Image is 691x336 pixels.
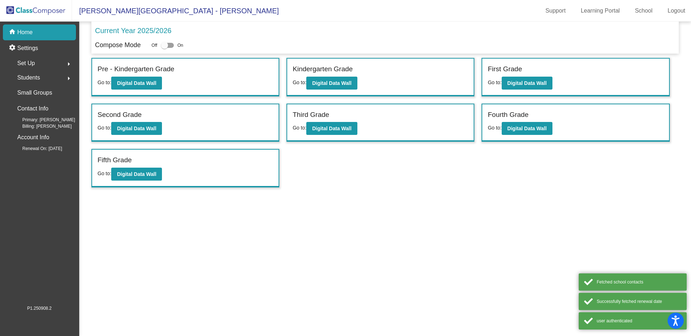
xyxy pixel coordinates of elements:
b: Digital Data Wall [507,80,547,86]
div: Fetched school contacts [597,279,681,285]
p: Small Groups [17,88,52,98]
span: Students [17,73,40,83]
label: First Grade [488,64,522,74]
p: Current Year 2025/2026 [95,25,171,36]
span: Go to: [488,125,501,131]
button: Digital Data Wall [306,77,357,90]
span: Set Up [17,58,35,68]
span: Go to: [293,80,306,85]
div: Successfully fetched renewal date [597,298,681,305]
label: Third Grade [293,110,329,120]
mat-icon: home [9,28,17,37]
b: Digital Data Wall [117,126,156,131]
b: Digital Data Wall [312,126,351,131]
span: Go to: [98,171,111,176]
label: Fourth Grade [488,110,528,120]
span: Go to: [293,125,306,131]
mat-icon: arrow_right [64,74,73,83]
label: Second Grade [98,110,142,120]
a: Learning Portal [575,5,626,17]
button: Digital Data Wall [502,122,552,135]
span: Go to: [98,80,111,85]
span: Primary: [PERSON_NAME] [11,117,75,123]
p: Home [17,28,33,37]
button: Digital Data Wall [111,77,162,90]
p: Compose Mode [95,40,141,50]
b: Digital Data Wall [117,80,156,86]
span: Go to: [98,125,111,131]
b: Digital Data Wall [117,171,156,177]
span: Off [152,42,157,49]
p: Contact Info [17,104,48,114]
a: Support [540,5,572,17]
button: Digital Data Wall [306,122,357,135]
a: Logout [662,5,691,17]
a: School [629,5,658,17]
label: Pre - Kindergarten Grade [98,64,174,74]
b: Digital Data Wall [312,80,351,86]
label: Fifth Grade [98,155,132,165]
span: On [177,42,183,49]
div: user authenticated [597,318,681,324]
span: Go to: [488,80,501,85]
span: Billing: [PERSON_NAME] [11,123,72,130]
mat-icon: settings [9,44,17,53]
span: Renewal On: [DATE] [11,145,62,152]
button: Digital Data Wall [502,77,552,90]
button: Digital Data Wall [111,168,162,181]
p: Settings [17,44,38,53]
button: Digital Data Wall [111,122,162,135]
span: [PERSON_NAME][GEOGRAPHIC_DATA] - [PERSON_NAME] [72,5,279,17]
p: Account Info [17,132,49,142]
mat-icon: arrow_right [64,60,73,68]
label: Kindergarten Grade [293,64,353,74]
b: Digital Data Wall [507,126,547,131]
